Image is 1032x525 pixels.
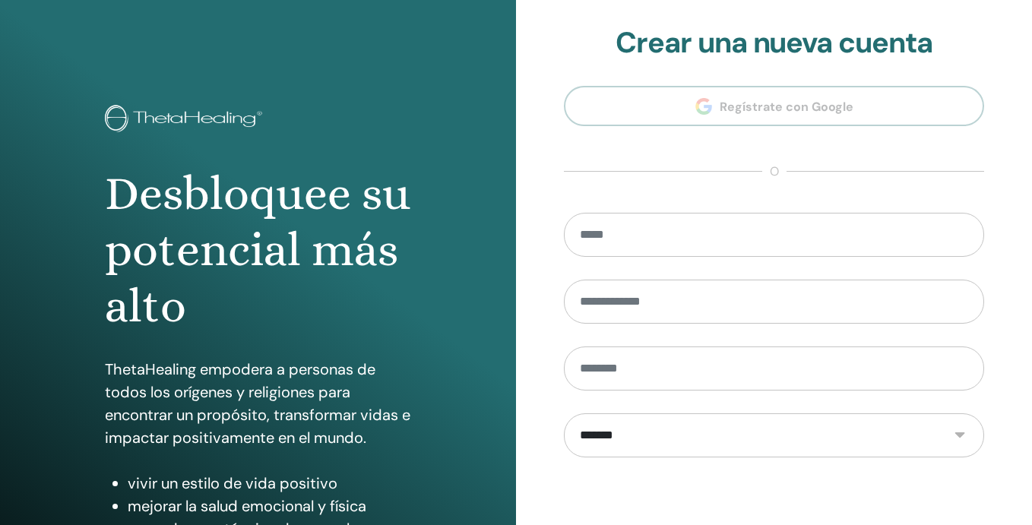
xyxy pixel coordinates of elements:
h1: Desbloquee su potencial más alto [105,166,411,335]
li: vivir un estilo de vida positivo [128,472,411,495]
span: o [762,163,787,181]
p: ThetaHealing empodera a personas de todos los orígenes y religiones para encontrar un propósito, ... [105,358,411,449]
h2: Crear una nueva cuenta [564,26,984,61]
li: mejorar la salud emocional y física [128,495,411,517]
